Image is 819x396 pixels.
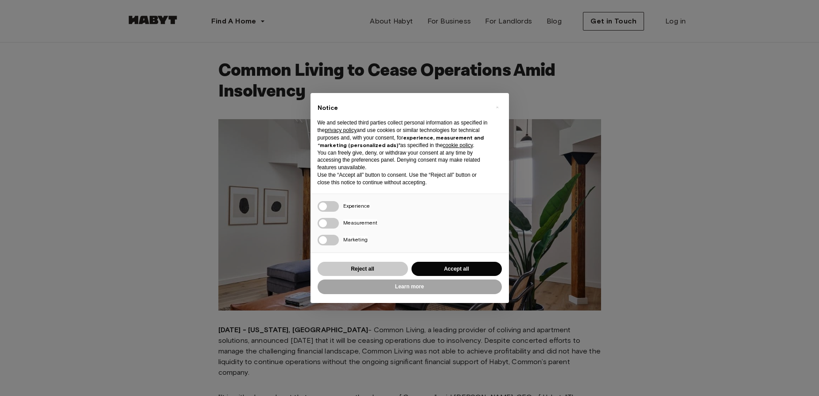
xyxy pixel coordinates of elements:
[411,262,502,276] button: Accept all
[343,236,368,243] span: Marketing
[490,100,505,114] button: Close this notice
[318,280,502,294] button: Learn more
[443,142,473,148] a: cookie policy
[325,127,357,133] a: privacy policy
[318,149,488,171] p: You can freely give, deny, or withdraw your consent at any time by accessing the preferences pane...
[318,134,484,148] strong: experience, measurement and “marketing (personalized ads)”
[343,219,377,226] span: Measurement
[318,104,488,113] h2: Notice
[318,119,488,149] p: We and selected third parties collect personal information as specified in the and use cookies or...
[343,202,370,209] span: Experience
[496,102,499,113] span: ×
[318,171,488,186] p: Use the “Accept all” button to consent. Use the “Reject all” button or close this notice to conti...
[318,262,408,276] button: Reject all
